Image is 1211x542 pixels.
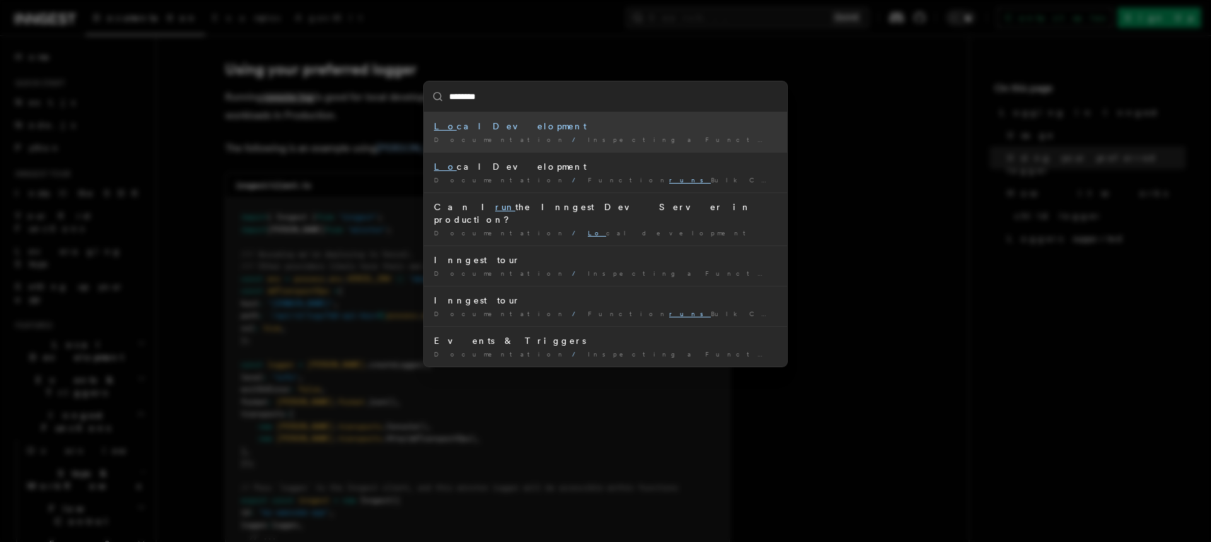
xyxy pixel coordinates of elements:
span: / [572,136,583,143]
mark: Lo [434,162,457,172]
span: Documentation [434,229,567,237]
span: Documentation [434,310,567,317]
span: / [572,229,583,237]
span: / [572,176,583,184]
div: Can I the Inngest Dev Server in production? [434,201,777,226]
span: Function Bulk Cancellation [588,310,862,317]
div: Events & Triggers [434,334,777,347]
span: Documentation [434,176,567,184]
div: Inngest tour [434,294,777,307]
mark: run [495,202,515,212]
div: Inngest tour [434,254,777,266]
span: Documentation [434,136,567,143]
div: cal Development [434,160,777,173]
span: Documentation [434,350,567,358]
span: Inspecting a Function [588,136,817,143]
span: Function Bulk Cancellation [588,176,862,184]
mark: runs [669,310,711,317]
mark: Lo [588,229,606,237]
div: cal Development [434,120,777,133]
span: cal development [588,229,754,237]
mark: runs [669,176,711,184]
span: Inspecting a Function [588,269,817,277]
span: Documentation [434,269,567,277]
span: / [572,310,583,317]
span: / [572,350,583,358]
mark: Lo [434,121,457,131]
span: Inspecting a Function [588,350,817,358]
span: / [572,269,583,277]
